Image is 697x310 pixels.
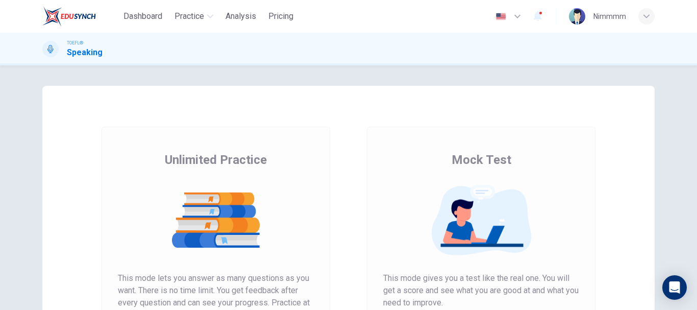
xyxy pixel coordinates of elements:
div: Nimmmm [593,10,626,22]
span: TOEFL® [67,39,83,46]
span: Practice [175,10,204,22]
span: Pricing [268,10,293,22]
button: Pricing [264,7,297,26]
img: en [494,13,507,20]
a: EduSynch logo [42,6,119,27]
span: Unlimited Practice [165,152,267,168]
img: EduSynch logo [42,6,96,27]
span: Dashboard [123,10,162,22]
img: Profile picture [569,8,585,25]
span: This mode gives you a test like the real one. You will get a score and see what you are good at a... [383,272,579,309]
button: Practice [170,7,217,26]
button: Analysis [221,7,260,26]
h1: Speaking [67,46,103,59]
span: Mock Test [452,152,511,168]
button: Dashboard [119,7,166,26]
span: Analysis [226,10,256,22]
div: Open Intercom Messenger [662,275,687,300]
